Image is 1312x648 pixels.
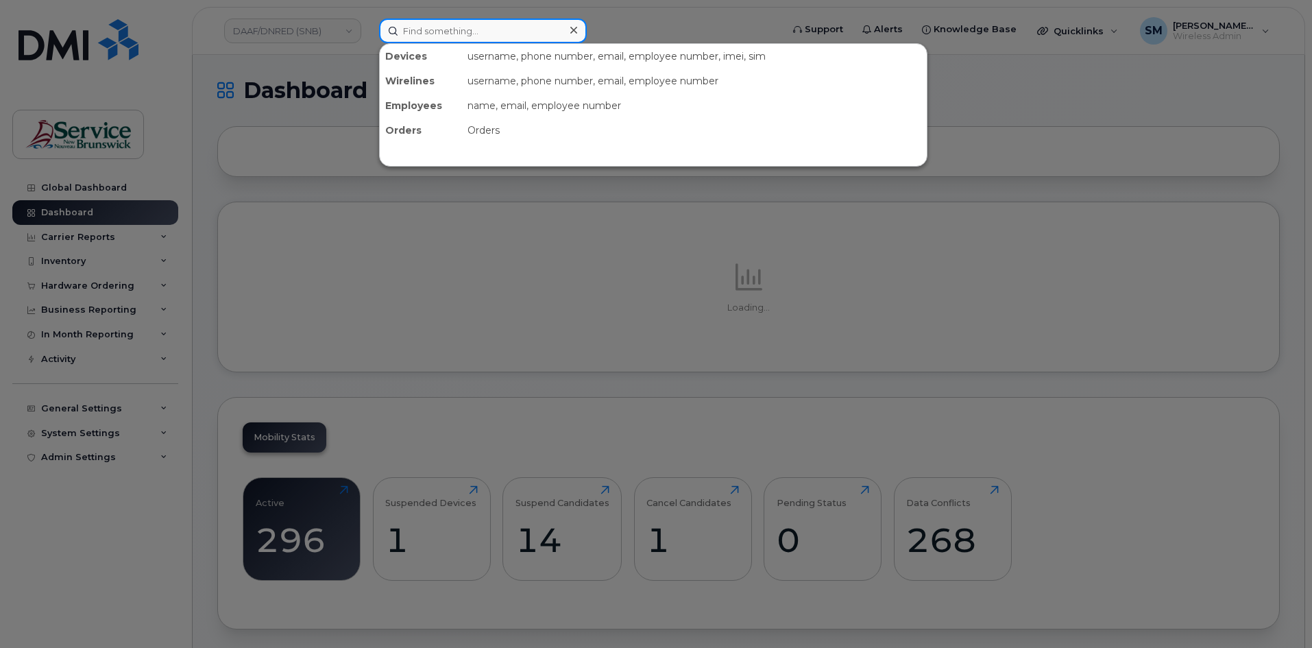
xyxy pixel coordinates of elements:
div: username, phone number, email, employee number, imei, sim [462,44,927,69]
div: Orders [462,118,927,143]
div: Employees [380,93,462,118]
div: Wirelines [380,69,462,93]
div: username, phone number, email, employee number [462,69,927,93]
div: Devices [380,44,462,69]
div: Orders [380,118,462,143]
div: name, email, employee number [462,93,927,118]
